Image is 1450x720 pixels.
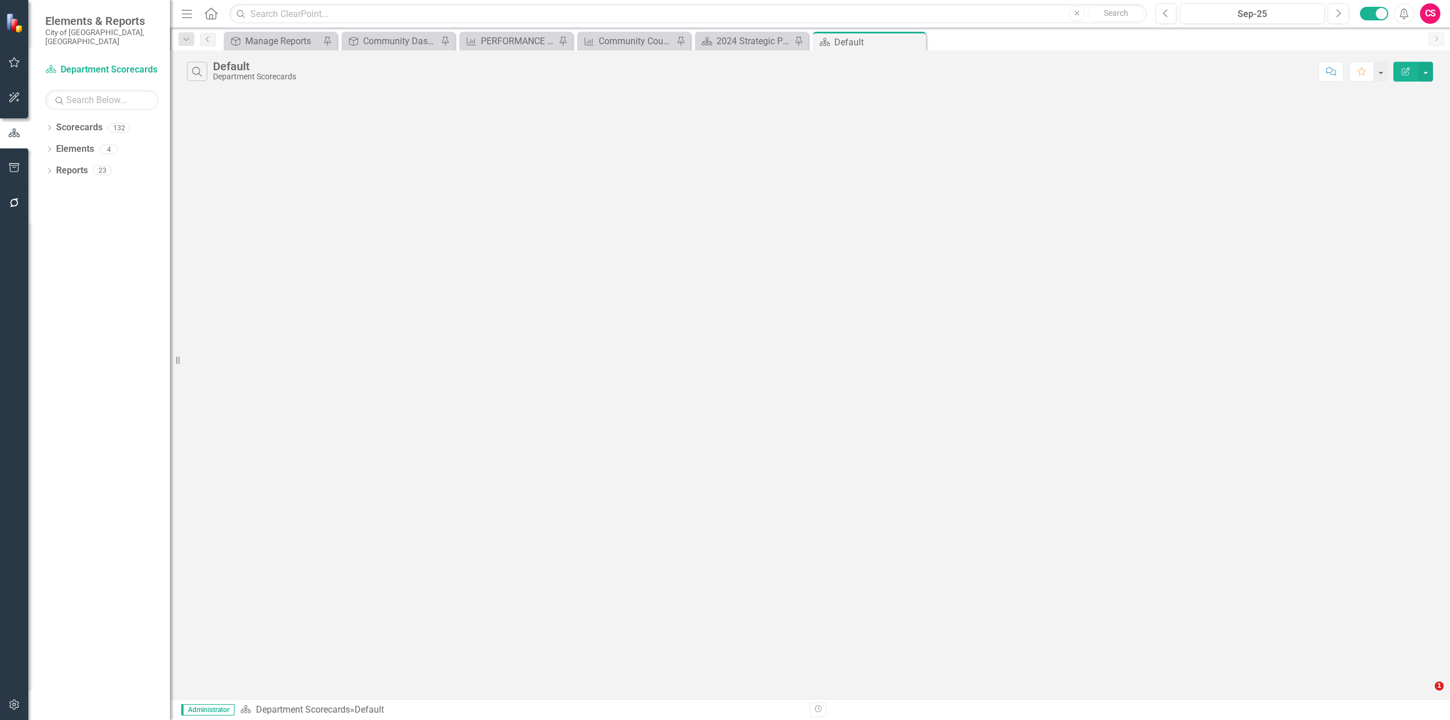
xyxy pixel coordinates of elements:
a: PERFORMANCE MEASURES [462,34,556,48]
div: 132 [108,123,130,133]
span: Administrator [181,704,234,715]
div: Sep-25 [1184,7,1321,21]
div: Community Dashboard Measures [363,34,438,48]
small: City of [GEOGRAPHIC_DATA], [GEOGRAPHIC_DATA] [45,28,159,46]
button: Search [1087,6,1144,22]
div: 23 [93,166,112,176]
a: Community Court service provider referral rate [580,34,673,48]
a: Department Scorecards [45,63,159,76]
a: Community Dashboard Measures [344,34,438,48]
iframe: Intercom live chat [1411,681,1439,709]
a: Reports [56,164,88,177]
a: 2024 Strategic Plan Alignment [698,34,791,48]
div: 4 [100,144,118,154]
img: ClearPoint Strategy [6,13,25,33]
div: PERFORMANCE MEASURES [481,34,556,48]
a: Elements [56,143,94,156]
div: Community Court service provider referral rate [599,34,673,48]
button: CS [1420,3,1440,24]
div: 2024 Strategic Plan Alignment [717,34,791,48]
input: Search ClearPoint... [229,4,1147,24]
input: Search Below... [45,90,159,110]
div: Department Scorecards [213,73,296,81]
button: Sep-25 [1180,3,1325,24]
div: Default [355,704,384,715]
div: Default [834,35,923,49]
div: » [240,704,801,717]
div: Default [213,60,296,73]
div: Manage Reports [245,34,320,48]
span: 1 [1435,681,1444,691]
a: Scorecards [56,121,103,134]
a: Manage Reports [227,34,320,48]
a: Department Scorecards [256,704,350,715]
span: Search [1104,8,1128,18]
span: Elements & Reports [45,14,159,28]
